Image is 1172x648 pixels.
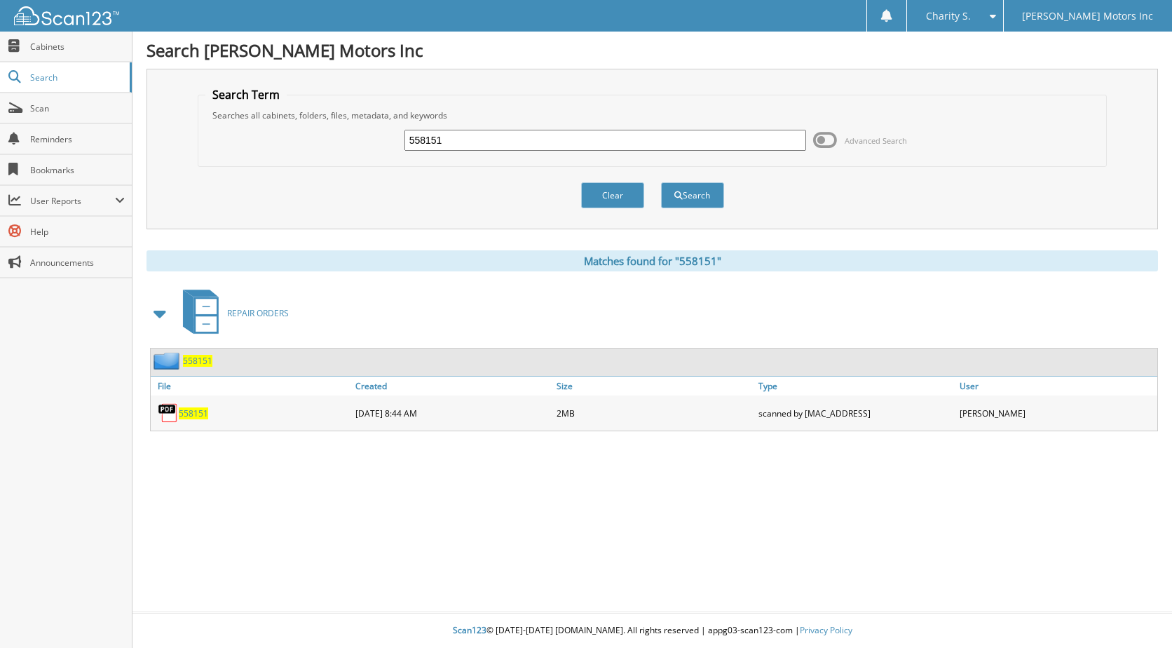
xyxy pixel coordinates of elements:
span: Announcements [30,257,125,269]
h1: Search [PERSON_NAME] Motors Inc [146,39,1158,62]
div: 2MB [553,399,754,427]
span: REPAIR ORDERS [227,307,289,319]
span: Scan [30,102,125,114]
a: REPAIR ORDERS [175,285,289,341]
span: Scan123 [453,624,486,636]
img: scan123-logo-white.svg [14,6,119,25]
a: User [956,377,1157,396]
div: [DATE] 8:44 AM [352,399,553,427]
a: Privacy Policy [800,624,852,636]
button: Clear [581,182,644,208]
a: Type [755,377,956,396]
div: Searches all cabinets, folders, files, metadata, and keywords [205,109,1099,121]
a: Created [352,377,553,396]
iframe: Chat Widget [1102,581,1172,648]
a: 558151 [183,355,212,367]
div: scanned by [MAC_ADDRESS] [755,399,956,427]
div: Matches found for "558151" [146,250,1158,271]
a: Size [553,377,754,396]
span: Advanced Search [845,135,907,146]
span: [PERSON_NAME] Motors Inc [1022,12,1153,20]
span: Charity S. [926,12,971,20]
a: File [151,377,352,396]
span: Reminders [30,133,125,145]
div: © [DATE]-[DATE] [DOMAIN_NAME]. All rights reserved | appg03-scan123-com | [132,614,1172,648]
span: User Reports [30,195,115,207]
img: folder2.png [154,352,183,370]
div: [PERSON_NAME] [956,399,1157,427]
a: 558151 [179,407,208,419]
span: Search [30,72,123,83]
button: Search [661,182,724,208]
img: PDF.png [158,403,179,424]
span: Cabinets [30,41,125,53]
legend: Search Term [205,87,287,102]
span: Help [30,226,125,238]
span: Bookmarks [30,164,125,176]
